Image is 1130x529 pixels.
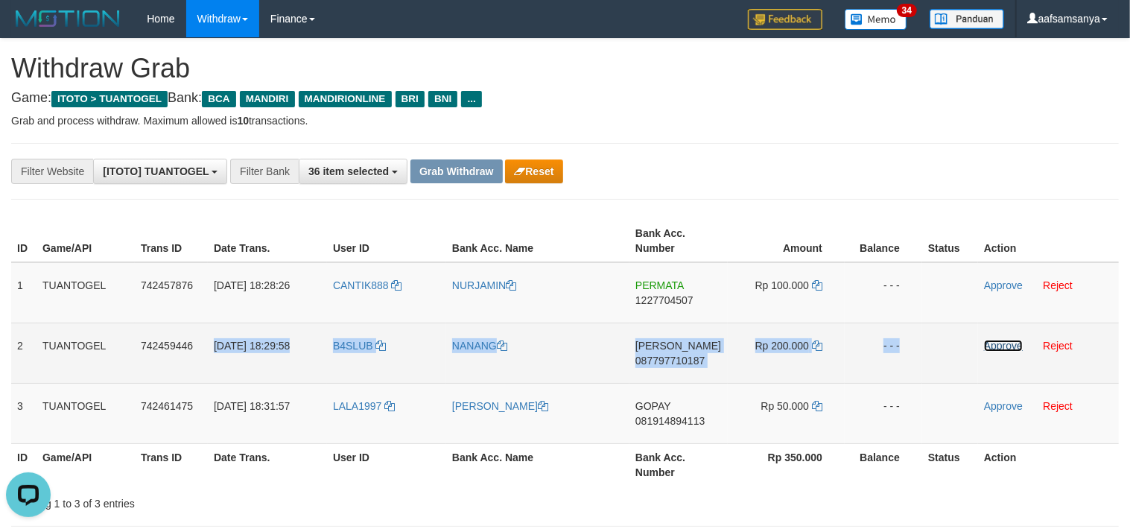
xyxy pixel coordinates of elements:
[728,220,845,262] th: Amount
[897,4,917,17] span: 34
[845,220,922,262] th: Balance
[141,400,193,412] span: 742461475
[141,340,193,352] span: 742459446
[845,383,922,443] td: - - -
[635,400,670,412] span: GOPAY
[635,340,721,352] span: [PERSON_NAME]
[812,340,822,352] a: Copy 200000 to clipboard
[333,279,389,291] span: CANTIK888
[208,220,327,262] th: Date Trans.
[635,415,705,427] span: Copy 081914894113 to clipboard
[11,7,124,30] img: MOTION_logo.png
[240,91,295,107] span: MANDIRI
[135,443,208,486] th: Trans ID
[11,91,1119,106] h4: Game: Bank:
[396,91,425,107] span: BRI
[505,159,562,183] button: Reset
[452,279,516,291] a: NURJAMIN
[214,279,290,291] span: [DATE] 18:28:26
[202,91,235,107] span: BCA
[446,220,629,262] th: Bank Acc. Name
[214,400,290,412] span: [DATE] 18:31:57
[984,340,1023,352] a: Approve
[333,340,373,352] span: B4SLUB
[299,159,407,184] button: 36 item selected
[333,340,387,352] a: B4SLUB
[635,355,705,367] span: Copy 087797710187 to clipboard
[1043,340,1073,352] a: Reject
[629,443,728,486] th: Bank Acc. Number
[930,9,1004,29] img: panduan.png
[36,383,135,443] td: TUANTOGEL
[36,220,135,262] th: Game/API
[922,220,978,262] th: Status
[452,400,548,412] a: [PERSON_NAME]
[446,443,629,486] th: Bank Acc. Name
[812,400,822,412] a: Copy 50000 to clipboard
[452,340,507,352] a: NANANG
[103,165,209,177] span: [ITOTO] TUANTOGEL
[812,279,822,291] a: Copy 100000 to clipboard
[11,262,36,323] td: 1
[728,443,845,486] th: Rp 350.000
[93,159,227,184] button: [ITOTO] TUANTOGEL
[333,400,395,412] a: LALA1997
[333,279,402,291] a: CANTIK888
[428,91,457,107] span: BNI
[308,165,389,177] span: 36 item selected
[230,159,299,184] div: Filter Bank
[1043,400,1073,412] a: Reject
[761,400,810,412] span: Rp 50.000
[922,443,978,486] th: Status
[6,6,51,51] button: Open LiveChat chat widget
[11,323,36,383] td: 2
[333,400,381,412] span: LALA1997
[36,443,135,486] th: Game/API
[214,340,290,352] span: [DATE] 18:29:58
[978,443,1119,486] th: Action
[51,91,168,107] span: ITOTO > TUANTOGEL
[978,220,1119,262] th: Action
[11,443,36,486] th: ID
[36,262,135,323] td: TUANTOGEL
[1043,279,1073,291] a: Reject
[629,220,728,262] th: Bank Acc. Number
[11,159,93,184] div: Filter Website
[635,279,684,291] span: PERMATA
[845,323,922,383] td: - - -
[208,443,327,486] th: Date Trans.
[11,54,1119,83] h1: Withdraw Grab
[845,9,907,30] img: Button%20Memo.svg
[36,323,135,383] td: TUANTOGEL
[299,91,392,107] span: MANDIRIONLINE
[845,262,922,323] td: - - -
[410,159,502,183] button: Grab Withdraw
[984,279,1023,291] a: Approve
[845,443,922,486] th: Balance
[327,443,446,486] th: User ID
[11,220,36,262] th: ID
[635,294,693,306] span: Copy 1227704507 to clipboard
[237,115,249,127] strong: 10
[135,220,208,262] th: Trans ID
[984,400,1023,412] a: Approve
[755,279,809,291] span: Rp 100.000
[755,340,809,352] span: Rp 200.000
[141,279,193,291] span: 742457876
[11,383,36,443] td: 3
[11,113,1119,128] p: Grab and process withdraw. Maximum allowed is transactions.
[11,490,460,511] div: Showing 1 to 3 of 3 entries
[461,91,481,107] span: ...
[748,9,822,30] img: Feedback.jpg
[327,220,446,262] th: User ID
